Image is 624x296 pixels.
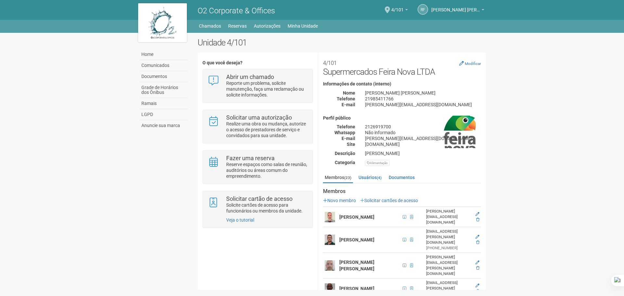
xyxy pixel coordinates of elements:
strong: [PERSON_NAME] [PERSON_NAME] [339,260,374,271]
strong: Fazer uma reserva [226,155,275,161]
a: Novo membro [323,198,356,203]
a: Documentos [140,71,188,82]
a: Solicitar cartões de acesso [360,198,418,203]
img: user.png [325,235,335,245]
a: Fazer uma reserva Reserve espaços como salas de reunião, auditórios ou áreas comum do empreendime... [208,155,307,179]
div: [EMAIL_ADDRESS][PERSON_NAME][DOMAIN_NAME] [426,229,471,245]
div: [PERSON_NAME] [360,150,486,156]
strong: [PERSON_NAME] [339,214,374,220]
a: Minha Unidade [288,21,318,31]
a: Editar membro [475,260,479,265]
strong: Telefone [337,96,355,101]
a: Home [140,49,188,60]
a: Solicitar cartão de acesso Solicite cartões de acesso para funcionários ou membros da unidade. [208,196,307,214]
a: Excluir membro [476,289,479,293]
strong: Solicitar cartão de acesso [226,195,292,202]
a: Excluir membro [476,217,479,222]
a: Membros(23) [323,173,353,183]
strong: Whatsapp [334,130,355,135]
span: 4/101 [391,1,404,12]
a: Reservas [228,21,247,31]
a: Grade de Horários dos Ônibus [140,82,188,98]
a: Excluir membro [476,266,479,270]
div: [PHONE_NUMBER] [426,245,471,251]
h2: Unidade 4/101 [198,38,486,47]
a: Comunicados [140,60,188,71]
small: Modificar [465,61,481,66]
img: user.png [325,283,335,294]
a: [PERSON_NAME] [PERSON_NAME] [431,8,484,13]
div: Não informado [360,130,486,135]
a: Abrir um chamado Reporte um problema, solicite manutenção, faça uma reclamação ou solicite inform... [208,74,307,98]
a: LGPD [140,109,188,120]
img: user.png [325,212,335,222]
span: O2 Corporate & Offices [198,6,275,15]
a: Anuncie sua marca [140,120,188,131]
img: business.png [444,116,476,148]
strong: Membros [323,188,481,194]
div: 21985411766 [360,96,486,102]
a: Veja o tutorial [226,217,254,223]
p: Reporte um problema, solicite manutenção, faça uma reclamação ou solicite informações. [226,80,308,98]
a: Solicitar uma autorização Realize uma obra ou mudança, autorize o acesso de prestadores de serviç... [208,115,307,138]
p: Reserve espaços como salas de reunião, auditórios ou áreas comum do empreendimento. [226,161,308,179]
strong: Solicitar uma autorização [226,114,292,121]
strong: Categoria [335,160,355,165]
strong: E-mail [342,136,355,141]
strong: Abrir um chamado [226,73,274,80]
img: logo.jpg [138,3,187,42]
div: 2126919700 [360,124,486,130]
h4: Informações de contato (interno) [323,82,481,86]
img: user.png [325,260,335,271]
strong: Descrição [335,151,355,156]
h4: Perfil público [323,116,481,121]
small: (23) [344,175,351,180]
a: Usuários(4) [357,173,383,182]
a: 4/101 [391,8,408,13]
a: Editar membro [475,235,479,239]
small: (4) [377,175,382,180]
h2: Supermercados Feira Nova LTDA [323,57,481,77]
h4: O que você deseja? [202,60,313,65]
a: Chamados [199,21,221,31]
strong: [PERSON_NAME] [339,286,374,291]
strong: [PERSON_NAME] [339,237,374,242]
a: Ramais [140,98,188,109]
div: [PERSON_NAME] [PERSON_NAME] [360,90,486,96]
span: Robson Firmino Gomes [431,1,480,12]
a: Modificar [459,61,481,66]
div: [PERSON_NAME][EMAIL_ADDRESS][DOMAIN_NAME] [426,209,471,225]
small: 4/101 [323,60,337,66]
strong: Telefone [337,124,355,129]
div: [DOMAIN_NAME] [360,141,486,147]
a: Editar membro [475,283,479,288]
p: Solicite cartões de acesso para funcionários ou membros da unidade. [226,202,308,214]
strong: Nome [343,90,355,96]
div: Alimentação [365,160,390,166]
a: RF [418,4,428,15]
div: [PERSON_NAME][EMAIL_ADDRESS][DOMAIN_NAME] [360,135,486,141]
a: Editar membro [475,212,479,216]
a: Documentos [387,173,416,182]
p: Realize uma obra ou mudança, autorize o acesso de prestadores de serviço e convidados para sua un... [226,121,308,138]
a: Autorizações [254,21,280,31]
strong: Site [347,142,355,147]
div: [PERSON_NAME][EMAIL_ADDRESS][DOMAIN_NAME] [360,102,486,108]
a: Excluir membro [476,240,479,245]
div: [PERSON_NAME][EMAIL_ADDRESS][PERSON_NAME][DOMAIN_NAME] [426,254,471,277]
strong: E-mail [342,102,355,107]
